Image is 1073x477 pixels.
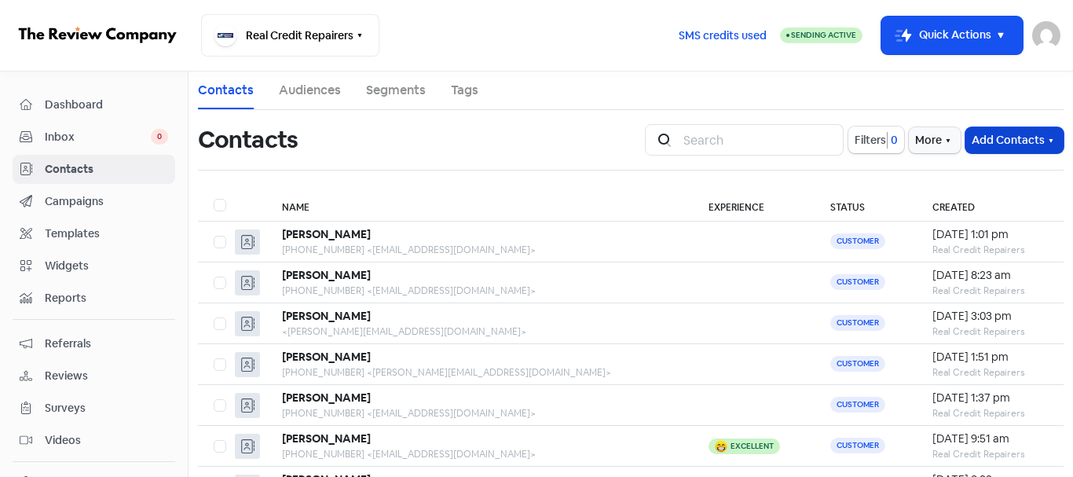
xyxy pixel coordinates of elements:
span: Templates [45,226,168,242]
th: Experience [693,189,815,222]
div: [PHONE_NUMBER] <[EMAIL_ADDRESS][DOMAIN_NAME]> [282,243,677,257]
a: Tags [451,81,478,100]
a: Sending Active [780,26,862,45]
span: Customer [830,356,885,372]
h1: Contacts [198,115,298,165]
div: [PHONE_NUMBER] <[EMAIL_ADDRESS][DOMAIN_NAME]> [282,447,677,461]
div: Real Credit Repairers [932,325,1048,339]
span: 0 [888,132,898,149]
b: [PERSON_NAME] [282,350,371,364]
b: [PERSON_NAME] [282,227,371,241]
div: Real Credit Repairers [932,243,1048,257]
span: Contacts [45,161,168,178]
span: Customer [830,438,885,453]
a: Dashboard [13,90,175,119]
b: [PERSON_NAME] [282,391,371,405]
div: [DATE] 3:03 pm [932,308,1048,325]
span: Campaigns [45,193,168,210]
b: [PERSON_NAME] [282,431,371,446]
img: User [1032,21,1060,50]
button: Quick Actions [881,17,1023,54]
div: Real Credit Repairers [932,447,1048,461]
div: [DATE] 1:51 pm [932,349,1048,365]
a: Widgets [13,251,175,281]
div: [DATE] 9:51 am [932,431,1048,447]
span: Sending Active [791,30,856,40]
a: Contacts [13,155,175,184]
a: Reports [13,284,175,313]
div: [DATE] 8:23 am [932,267,1048,284]
span: Reviews [45,368,168,384]
span: Dashboard [45,97,168,113]
div: Real Credit Repairers [932,365,1048,380]
span: Videos [45,432,168,449]
span: SMS credits used [679,28,767,44]
a: Videos [13,426,175,455]
a: Contacts [198,81,254,100]
a: Inbox 0 [13,123,175,152]
span: Filters [855,132,886,149]
span: Widgets [45,258,168,274]
span: Customer [830,274,885,290]
span: Customer [830,397,885,413]
span: Referrals [45,336,168,352]
span: Inbox [45,129,151,145]
div: [DATE] 1:01 pm [932,226,1048,243]
span: Customer [830,315,885,331]
b: [PERSON_NAME] [282,309,371,323]
a: Audiences [279,81,341,100]
input: Search [674,124,844,156]
div: [PHONE_NUMBER] <[EMAIL_ADDRESS][DOMAIN_NAME]> [282,406,677,420]
button: Real Credit Repairers [201,14,379,57]
span: Reports [45,290,168,306]
a: Referrals [13,329,175,358]
button: Filters0 [848,127,904,153]
th: Name [266,189,693,222]
a: Campaigns [13,187,175,216]
div: Real Credit Repairers [932,284,1048,298]
a: Surveys [13,394,175,423]
span: Surveys [45,400,168,416]
th: Created [917,189,1064,222]
b: [PERSON_NAME] [282,268,371,282]
div: [PHONE_NUMBER] <[EMAIL_ADDRESS][DOMAIN_NAME]> [282,284,677,298]
span: 0 [151,129,168,145]
div: <[PERSON_NAME][EMAIL_ADDRESS][DOMAIN_NAME]> [282,325,677,339]
a: SMS credits used [665,26,780,42]
div: Excellent [731,442,774,450]
span: Customer [830,233,885,249]
a: Segments [366,81,426,100]
button: More [909,127,961,153]
a: Reviews [13,361,175,391]
div: [PHONE_NUMBER] <[PERSON_NAME][EMAIL_ADDRESS][DOMAIN_NAME]> [282,365,677,380]
div: [DATE] 1:37 pm [932,390,1048,406]
a: Templates [13,219,175,248]
button: Add Contacts [965,127,1064,153]
div: Real Credit Repairers [932,406,1048,420]
th: Status [815,189,917,222]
